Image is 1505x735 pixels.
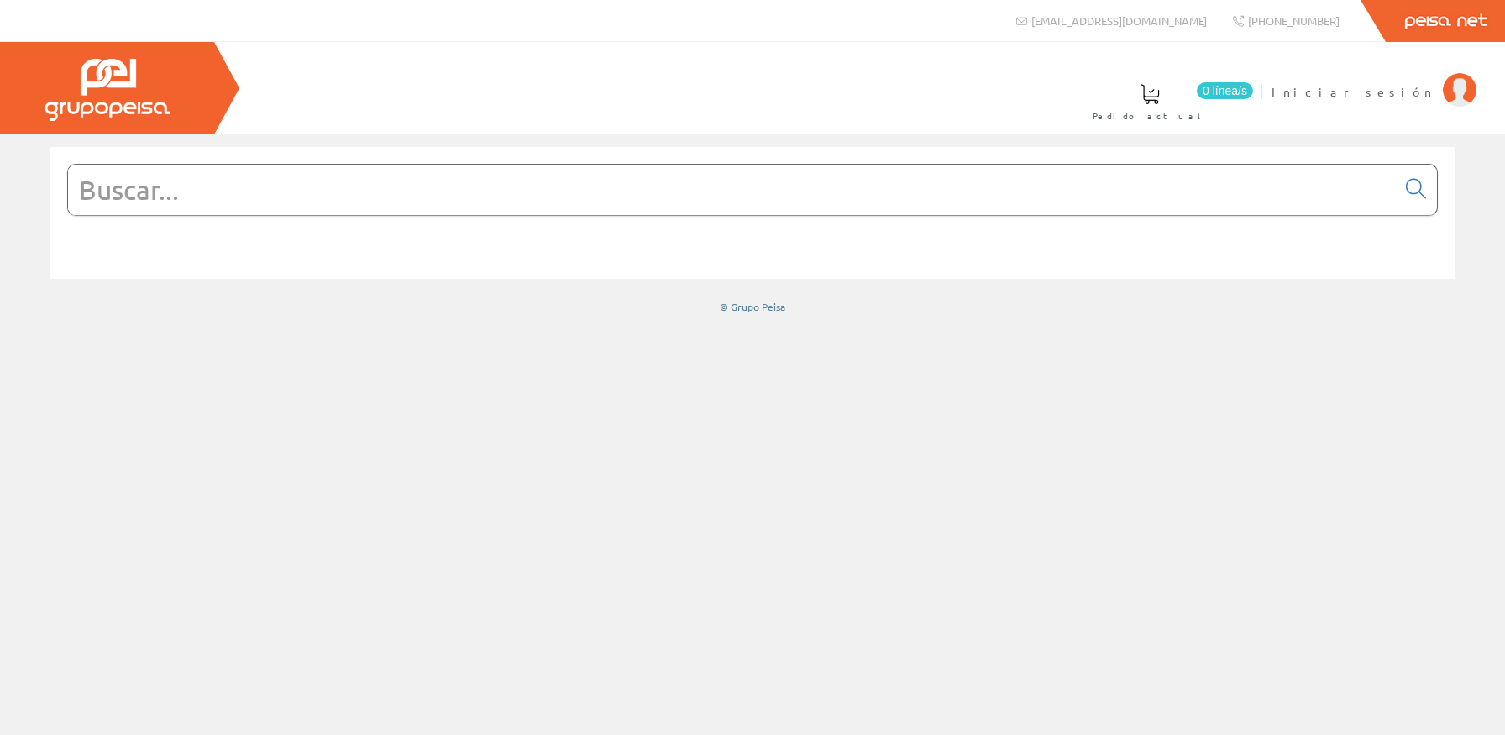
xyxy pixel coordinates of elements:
span: [PHONE_NUMBER] [1248,13,1340,28]
div: © Grupo Peisa [50,300,1455,314]
span: Iniciar sesión [1272,83,1434,100]
input: Buscar... [68,165,1396,215]
span: Pedido actual [1093,108,1207,124]
span: [EMAIL_ADDRESS][DOMAIN_NAME] [1031,13,1207,28]
span: 0 línea/s [1197,82,1253,99]
a: Iniciar sesión [1272,70,1476,86]
img: Grupo Peisa [45,59,170,121]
